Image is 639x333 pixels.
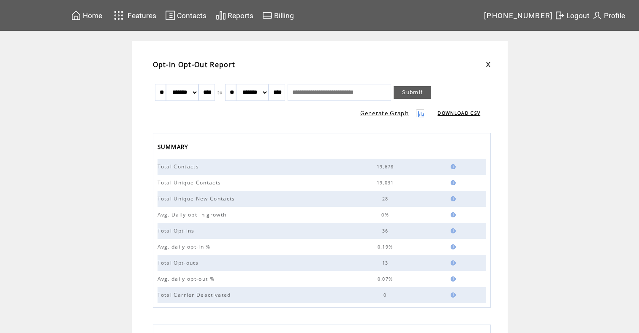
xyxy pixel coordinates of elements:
a: Generate Graph [360,109,409,117]
a: Profile [591,9,626,22]
span: Avg. daily opt-out % [158,275,217,282]
img: features.svg [111,8,126,22]
img: help.gif [448,260,456,265]
span: Total Opt-ins [158,227,197,234]
a: Contacts [164,9,208,22]
span: 0 [383,292,389,298]
span: Total Unique Contacts [158,179,223,186]
img: help.gif [448,244,456,249]
img: help.gif [448,292,456,298]
img: chart.svg [216,10,226,21]
img: contacts.svg [165,10,175,21]
span: to [218,89,223,95]
img: help.gif [448,212,456,217]
img: exit.svg [555,10,565,21]
span: Features [128,11,156,20]
img: help.gif [448,228,456,233]
span: Avg. daily opt-in % [158,243,213,250]
span: Total Contacts [158,163,201,170]
a: Features [110,7,158,24]
span: Contacts [177,11,207,20]
span: 13 [382,260,391,266]
span: 19,678 [377,164,396,170]
span: Profile [604,11,625,20]
a: Billing [261,9,295,22]
span: 0% [381,212,391,218]
img: help.gif [448,180,456,185]
span: 0.07% [378,276,395,282]
span: Opt-In Opt-Out Report [153,60,236,69]
span: Logout [566,11,590,20]
a: DOWNLOAD CSV [438,110,480,116]
span: Total Unique New Contacts [158,195,237,202]
span: Total Opt-outs [158,259,201,266]
span: Home [83,11,102,20]
span: Avg. Daily opt-in growth [158,211,229,218]
span: [PHONE_NUMBER] [484,11,553,20]
a: Logout [553,9,591,22]
a: Submit [394,86,431,99]
span: Total Carrier Deactivated [158,291,233,298]
span: Billing [274,11,294,20]
img: profile.svg [592,10,602,21]
img: help.gif [448,196,456,201]
img: help.gif [448,164,456,169]
img: help.gif [448,276,456,282]
img: home.svg [71,10,81,21]
span: Reports [228,11,253,20]
span: 28 [382,196,391,202]
img: creidtcard.svg [262,10,272,21]
span: SUMMARY [158,141,190,155]
span: 0.19% [378,244,395,250]
a: Home [70,9,103,22]
a: Reports [215,9,255,22]
span: 36 [382,228,391,234]
span: 19,031 [377,180,396,186]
